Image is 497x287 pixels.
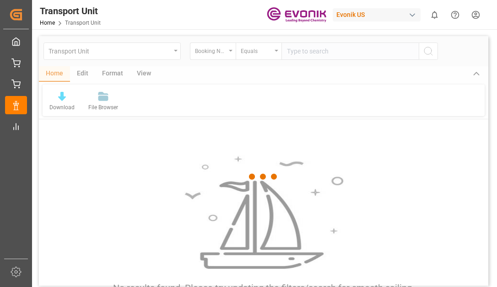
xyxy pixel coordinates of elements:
[333,6,424,23] button: Evonik US
[424,5,445,25] button: show 0 new notifications
[445,5,465,25] button: Help Center
[40,20,55,26] a: Home
[333,8,421,21] div: Evonik US
[267,7,326,23] img: Evonik-brand-mark-Deep-Purple-RGB.jpeg_1700498283.jpeg
[40,4,101,18] div: Transport Unit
